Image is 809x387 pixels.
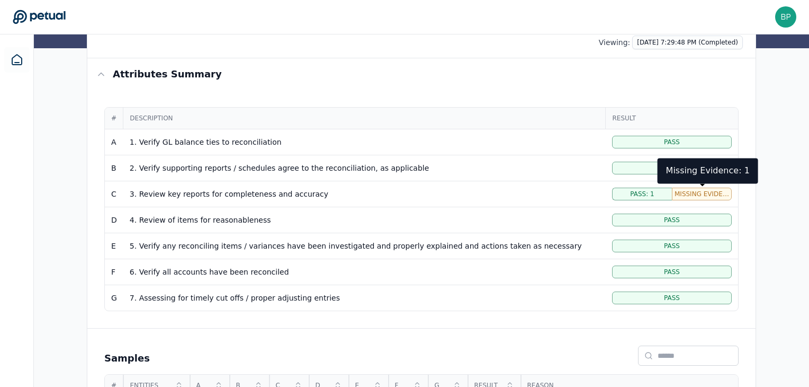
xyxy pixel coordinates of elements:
[105,233,123,259] td: E
[113,67,222,82] h3: Attributes summary
[130,163,599,173] div: 2. Verify supporting reports / schedules agree to the reconciliation, as applicable
[105,259,123,285] td: F
[104,351,150,366] h2: Samples
[105,285,123,311] td: G
[4,47,30,73] a: Dashboard
[105,155,123,181] td: B
[612,114,732,122] span: Result
[13,10,66,24] a: Go to Dashboard
[675,190,729,198] span: Missing Evidence: 1
[130,114,599,122] span: Description
[664,294,680,302] span: Pass
[130,267,599,277] div: 6. Verify all accounts have been reconciled
[130,137,599,147] div: 1. Verify GL balance ties to reconciliation
[111,114,116,122] span: #
[105,181,123,207] td: C
[130,241,599,251] div: 5. Verify any reconciling items / variances have been investigated and properly explained and act...
[130,215,599,225] div: 4. Review of items for reasonableness
[105,129,123,155] td: A
[658,158,758,183] div: Missing Evidence: 1
[664,138,680,146] span: Pass
[632,36,743,49] button: [DATE] 7:29:48 PM (Completed)
[664,268,680,276] span: Pass
[105,207,123,233] td: D
[664,242,680,250] span: Pass
[130,293,599,303] div: 7. Assessing for timely cut offs / proper adjusting entries
[630,190,654,198] span: Pass: 1
[664,216,680,224] span: Pass
[599,37,631,48] p: Viewing:
[87,58,756,90] button: Attributes summary
[130,189,599,199] div: 3. Review key reports for completeness and accuracy
[775,6,796,28] img: bphillis@eose.com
